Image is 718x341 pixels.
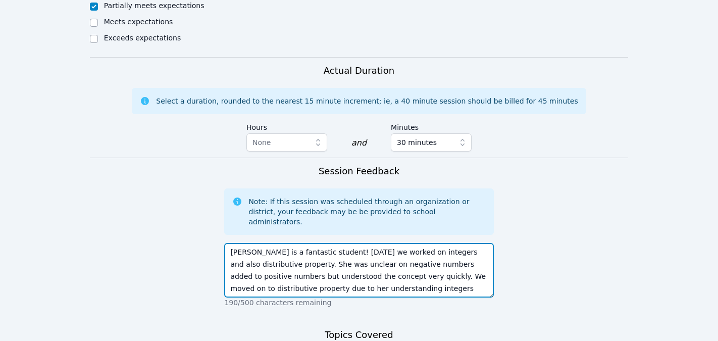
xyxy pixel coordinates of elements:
[246,118,327,133] label: Hours
[156,96,578,106] div: Select a duration, rounded to the nearest 15 minute increment; ie, a 40 minute session should be ...
[351,137,367,149] div: and
[397,136,437,149] span: 30 minutes
[391,118,472,133] label: Minutes
[324,64,394,78] h3: Actual Duration
[246,133,327,152] button: None
[224,243,493,298] textarea: [PERSON_NAME] is a fantastic student! [DATE] we worked on integers and also distributive property...
[224,298,493,308] p: 190/500 characters remaining
[104,18,173,26] label: Meets expectations
[104,34,181,42] label: Exceeds expectations
[252,138,271,147] span: None
[248,197,485,227] div: Note: If this session was scheduled through an organization or district, your feedback may be be ...
[104,2,204,10] label: Partially meets expectations
[391,133,472,152] button: 30 minutes
[319,164,399,178] h3: Session Feedback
